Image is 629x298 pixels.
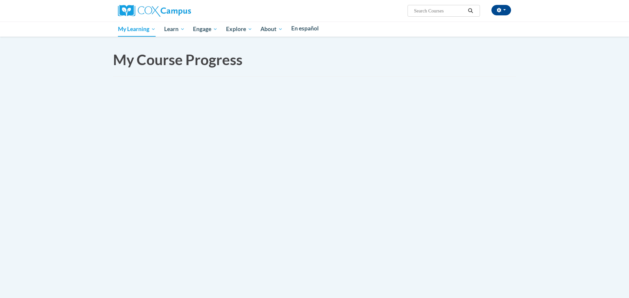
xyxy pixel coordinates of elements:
a: En español [287,22,323,35]
a: Learn [160,22,189,37]
img: Cox Campus [118,5,191,17]
span: My Course Progress [113,51,242,68]
a: Explore [222,22,257,37]
button: Search [466,7,476,15]
i:  [468,9,474,13]
span: My Learning [118,25,156,33]
div: Main menu [108,22,521,37]
a: Engage [189,22,222,37]
span: Engage [193,25,218,33]
a: My Learning [114,22,160,37]
button: Account Settings [491,5,511,15]
a: About [257,22,287,37]
span: Explore [226,25,252,33]
a: Cox Campus [118,8,191,13]
span: Learn [164,25,185,33]
span: En español [291,25,319,32]
span: About [260,25,283,33]
input: Search Courses [413,7,466,15]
